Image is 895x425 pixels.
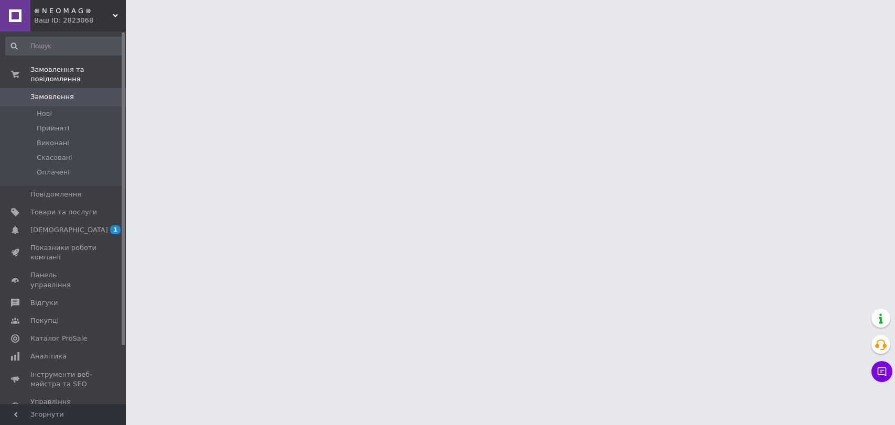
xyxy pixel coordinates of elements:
span: Повідомлення [30,190,81,199]
span: Замовлення та повідомлення [30,65,126,84]
span: Відгуки [30,298,58,308]
input: Пошук [5,37,123,56]
span: Панель управління [30,270,97,289]
span: Оплачені [37,168,70,177]
span: 1 [110,225,121,234]
span: Замовлення [30,92,74,102]
span: Аналітика [30,352,67,361]
span: Скасовані [37,153,72,162]
span: [DEMOGRAPHIC_DATA] [30,225,108,235]
div: Ваш ID: 2823068 [34,16,126,25]
span: Каталог ProSale [30,334,87,343]
span: Покупці [30,316,59,325]
span: ⋐ N E O M A G ⋑ [34,6,113,16]
span: Прийняті [37,124,69,133]
span: Управління сайтом [30,397,97,416]
span: Виконані [37,138,69,148]
span: Товари та послуги [30,208,97,217]
button: Чат з покупцем [871,361,892,382]
span: Нові [37,109,52,118]
span: Інструменти веб-майстра та SEO [30,370,97,389]
span: Показники роботи компанії [30,243,97,262]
